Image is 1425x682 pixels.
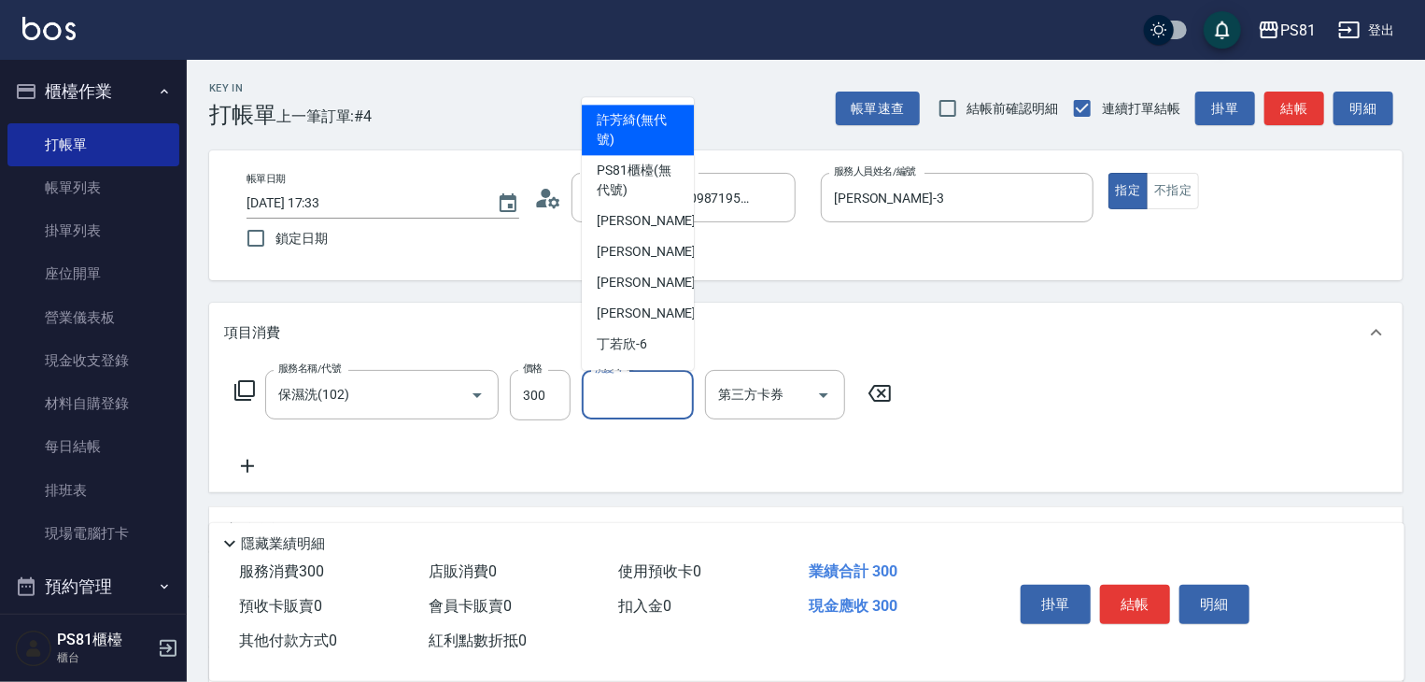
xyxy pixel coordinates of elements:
a: 營業儀表板 [7,296,179,339]
button: 預約管理 [7,562,179,611]
button: Choose date, selected date is 2025-09-09 [486,181,530,226]
label: 服務名稱/代號 [278,362,341,376]
button: 指定 [1108,173,1149,209]
button: 明細 [1333,92,1393,126]
h3: 打帳單 [209,102,276,128]
button: 櫃檯作業 [7,67,179,116]
span: 其他付款方式 0 [239,632,337,649]
button: 結帳 [1264,92,1324,126]
a: 打帳單 [7,123,179,166]
span: 業績合計 300 [809,562,897,580]
label: 服務人員姓名/編號 [834,164,916,178]
p: 項目消費 [224,323,280,343]
button: Open [462,380,492,410]
span: 店販消費 0 [429,562,497,580]
img: Logo [22,17,76,40]
span: 會員卡販賣 0 [429,597,512,615]
div: 店販銷售 [209,507,1403,552]
div: PS81 [1280,19,1316,42]
button: 帳單速查 [836,92,920,126]
p: 隱藏業績明細 [241,534,325,554]
span: [PERSON_NAME] -5 [597,304,707,323]
button: 掛單 [1021,585,1091,624]
p: 櫃台 [57,649,152,666]
span: [PERSON_NAME] -3 [597,273,707,292]
button: 掛單 [1195,92,1255,126]
span: [PERSON_NAME] -2 [597,242,707,262]
span: 扣入金 0 [619,597,672,615]
span: 鎖定日期 [275,229,328,249]
span: [PERSON_NAME] -1 [597,211,707,231]
span: 預收卡販賣 0 [239,597,322,615]
span: 紅利點數折抵 0 [429,632,527,649]
h5: PS81櫃檯 [57,631,152,649]
button: 結帳 [1100,585,1170,624]
a: 掛單列表 [7,209,179,252]
span: 許芳綺 (無代號) [597,110,679,149]
a: 現金收支登錄 [7,339,179,382]
span: 現金應收 300 [809,597,897,615]
label: 價格 [523,362,543,376]
span: 結帳前確認明細 [967,99,1059,119]
span: 使用預收卡 0 [619,562,702,580]
span: PS81櫃檯 (無代號) [597,161,679,200]
button: Open [809,380,839,410]
a: 排班表 [7,469,179,512]
input: YYYY/MM/DD hh:mm [247,188,478,219]
a: 座位開單 [7,252,179,295]
img: Person [15,630,52,667]
h2: Key In [209,82,276,94]
span: 上一筆訂單:#4 [276,105,373,128]
button: 不指定 [1147,173,1199,209]
a: 材料自購登錄 [7,382,179,425]
span: 丁若欣 -6 [597,334,647,354]
button: 登出 [1331,13,1403,48]
div: 項目消費 [209,303,1403,362]
button: PS81 [1250,11,1323,50]
label: 帳單日期 [247,172,286,186]
a: 每日結帳 [7,425,179,468]
span: 服務消費 300 [239,562,324,580]
button: 報表及分析 [7,611,179,660]
a: 現場電腦打卡 [7,512,179,555]
span: 綺綺 -7 [597,365,634,385]
button: save [1204,11,1241,49]
a: 帳單列表 [7,166,179,209]
p: 店販銷售 [224,520,280,540]
button: 明細 [1179,585,1249,624]
span: 連續打單結帳 [1102,99,1180,119]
